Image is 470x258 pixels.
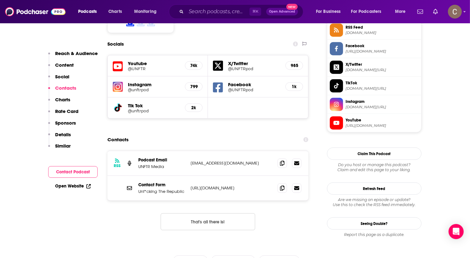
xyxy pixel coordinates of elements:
[346,31,419,35] span: omnycontent.com
[448,5,462,19] span: Logged in as clay.bolton
[316,7,341,16] span: For Business
[138,157,186,163] p: Podcast Email
[346,68,419,72] span: twitter.com/UNFTRpod
[330,24,419,37] a: RSS Feed[DOMAIN_NAME]
[74,7,105,17] button: open menu
[346,117,419,123] span: YouTube
[190,84,197,89] h5: 799
[391,7,414,17] button: open menu
[48,132,71,143] button: Details
[291,63,298,68] h5: 985
[191,185,272,191] p: [URL][DOMAIN_NAME]
[228,66,280,71] a: @UNFTRpod
[346,25,419,30] span: RSS Feed
[228,87,280,92] a: @UNFTRpod
[48,74,69,85] button: Social
[249,8,261,16] span: ⌘ K
[448,5,462,19] button: Show profile menu
[190,63,197,68] h5: 74k
[327,197,421,207] div: Are we missing an episode or update? Use this to check the RSS feed immediately.
[128,103,180,109] h5: Tik Tok
[266,8,298,15] button: Open AdvancedNew
[448,5,462,19] img: User Profile
[138,182,186,188] p: Contact Form
[128,60,180,66] h5: Youtube
[431,6,440,17] a: Show notifications dropdown
[312,7,349,17] button: open menu
[55,108,78,114] p: Rate Card
[327,148,421,160] button: Claim This Podcast
[228,81,280,87] h5: Facebook
[228,60,280,66] h5: X/Twitter
[327,162,421,172] div: Claim and edit this page to your liking.
[107,134,129,146] h2: Contacts
[128,66,180,71] a: @UNFTR
[346,62,419,67] span: X/Twitter
[330,61,419,74] a: X/Twitter[DOMAIN_NAME][URL]
[113,82,123,92] img: iconImage
[346,105,419,109] span: instagram.com/unftrpod
[128,109,180,113] a: @unftrpod
[327,162,421,167] span: Do you host or manage this podcast?
[48,85,76,97] button: Contacts
[48,50,98,62] button: Reach & Audience
[327,182,421,195] button: Refresh Feed
[449,224,464,239] div: Open Intercom Messenger
[346,99,419,104] span: Instagram
[351,7,381,16] span: For Podcasters
[269,10,295,13] span: Open Advanced
[48,166,98,178] button: Contact Podcast
[330,98,419,111] a: Instagram[DOMAIN_NAME][URL]
[48,143,71,154] button: Similar
[55,120,76,126] p: Sponsors
[191,160,272,166] p: [EMAIL_ADDRESS][DOMAIN_NAME]
[55,97,70,103] p: Charts
[5,6,66,18] img: Podchaser - Follow, Share and Rate Podcasts
[286,4,298,10] span: New
[186,7,249,17] input: Search podcasts, credits, & more...
[55,132,71,137] p: Details
[346,86,419,91] span: tiktok.com/@unftrpod
[346,80,419,86] span: TikTok
[48,108,78,120] button: Rate Card
[130,7,165,17] button: open menu
[330,42,419,55] a: Facebook[URL][DOMAIN_NAME]
[55,50,98,56] p: Reach & Audience
[190,105,197,110] h5: 2k
[55,85,76,91] p: Contacts
[108,7,122,16] span: Charts
[327,217,421,230] a: Seeing Double?
[128,87,180,92] a: @unftrpod
[104,7,126,17] a: Charts
[48,97,70,108] button: Charts
[78,7,97,16] span: Podcasts
[330,79,419,93] a: TikTok[DOMAIN_NAME][URL]
[175,4,309,19] div: Search podcasts, credits, & more...
[347,7,391,17] button: open menu
[107,38,124,50] h2: Socials
[346,123,419,128] span: https://www.youtube.com/@UNFTR
[55,183,91,189] a: Open Website
[138,164,186,169] p: UNFTR Media
[55,143,71,149] p: Similar
[48,120,76,132] button: Sponsors
[55,74,69,80] p: Social
[55,62,74,68] p: Content
[346,43,419,49] span: Facebook
[415,6,426,17] a: Show notifications dropdown
[128,81,180,87] h5: Instagram
[346,49,419,54] span: https://www.facebook.com/UNFTRpod
[327,232,421,237] div: Report this page as a duplicate.
[114,163,121,168] h3: RSS
[161,213,255,230] button: Nothing here.
[138,189,186,194] p: Unf*cking The Republic
[48,62,74,74] button: Content
[291,84,298,89] h5: 1k
[134,7,157,16] span: Monitoring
